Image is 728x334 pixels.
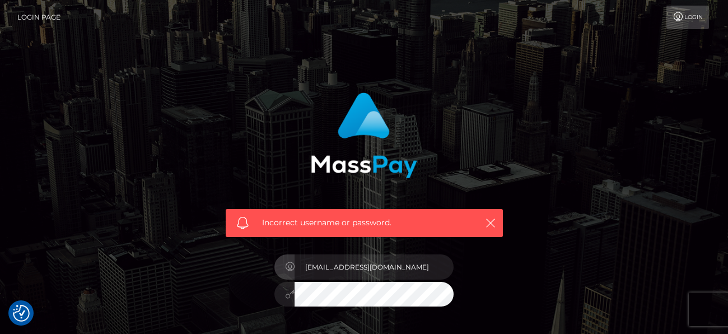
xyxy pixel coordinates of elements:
[295,254,454,280] input: Username...
[666,6,709,29] a: Login
[17,6,60,29] a: Login Page
[13,305,30,322] button: Consent Preferences
[311,92,417,178] img: MassPay Login
[262,217,466,229] span: Incorrect username or password.
[13,305,30,322] img: Revisit consent button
